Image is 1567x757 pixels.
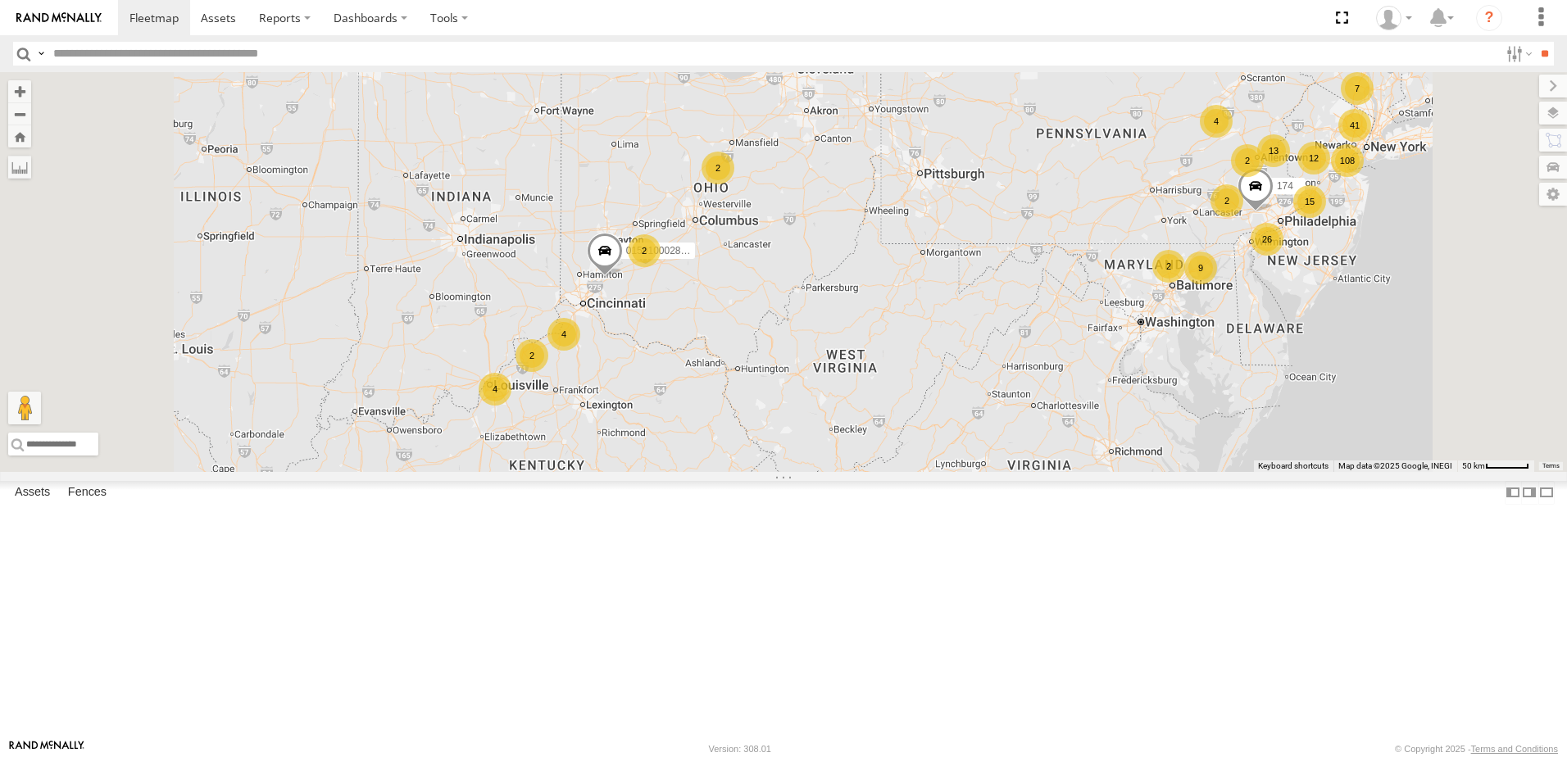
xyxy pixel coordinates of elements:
[16,12,102,24] img: rand-logo.svg
[1462,461,1485,470] span: 50 km
[1338,109,1371,142] div: 41
[1200,105,1233,138] div: 4
[1293,185,1326,218] div: 15
[1521,481,1537,505] label: Dock Summary Table to the Right
[1395,744,1558,754] div: © Copyright 2025 -
[1341,72,1374,105] div: 7
[1338,461,1452,470] span: Map data ©2025 Google, INEGI
[516,339,548,372] div: 2
[1538,481,1555,505] label: Hide Summary Table
[1231,144,1264,177] div: 2
[1476,5,1502,31] i: ?
[1258,460,1329,472] button: Keyboard shortcuts
[8,80,31,102] button: Zoom in
[8,125,31,147] button: Zoom Home
[547,318,580,351] div: 4
[1152,250,1185,283] div: 2
[1471,744,1558,754] a: Terms and Conditions
[709,744,771,754] div: Version: 308.01
[1251,223,1283,256] div: 26
[8,102,31,125] button: Zoom out
[1370,6,1418,30] div: Jenn Reese
[1457,460,1534,472] button: Map Scale: 50 km per 50 pixels
[626,245,708,256] span: 015910002805144
[1297,142,1330,175] div: 12
[8,392,41,424] button: Drag Pegman onto the map to open Street View
[1257,134,1290,167] div: 13
[1277,180,1293,192] span: 174
[479,373,511,406] div: 4
[1505,481,1521,505] label: Dock Summary Table to the Left
[8,156,31,179] label: Measure
[1542,463,1560,469] a: Terms (opens in new tab)
[702,152,734,184] div: 2
[9,741,84,757] a: Visit our Website
[60,481,115,504] label: Fences
[34,42,48,66] label: Search Query
[1500,42,1535,66] label: Search Filter Options
[628,234,661,267] div: 2
[1184,252,1217,284] div: 9
[7,481,58,504] label: Assets
[1539,183,1567,206] label: Map Settings
[1331,144,1364,177] div: 108
[1210,184,1243,217] div: 2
